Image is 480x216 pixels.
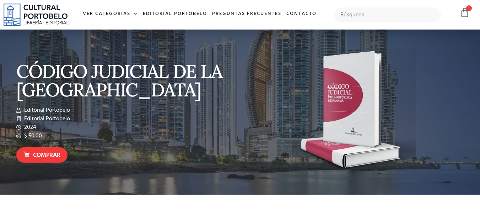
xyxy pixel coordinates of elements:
[466,5,472,11] span: 1
[140,6,210,22] a: Editorial Portobelo
[22,123,36,132] span: 2024
[22,115,70,123] span: Editorial Portobelo
[210,6,284,22] a: Preguntas frecuentes
[284,6,319,22] a: Contacto
[16,147,68,163] a: Comprar
[80,6,140,22] a: Ver Categorías
[22,106,70,115] span: Editorial Portobelo
[334,7,441,22] input: Búsqueda
[33,151,60,160] span: Comprar
[460,7,470,18] a: 1
[22,132,42,140] span: $ 50.00
[16,62,237,99] p: CÓDIGO JUDICIAL DE LA [GEOGRAPHIC_DATA]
